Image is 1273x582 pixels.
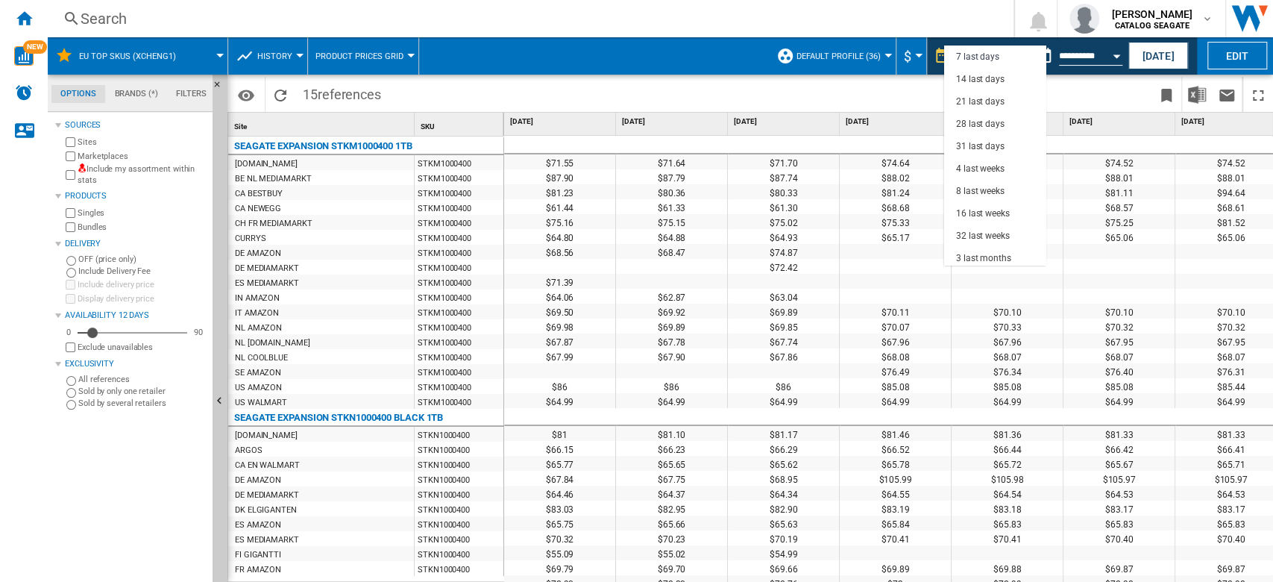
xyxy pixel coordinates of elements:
[956,140,1005,153] div: 31 last days
[956,163,1005,175] div: 4 last weeks
[956,252,1011,265] div: 3 last months
[956,96,1005,108] div: 21 last days
[956,230,1010,242] div: 32 last weeks
[956,207,1010,220] div: 16 last weeks
[956,51,999,63] div: 7 last days
[956,118,1005,131] div: 28 last days
[956,73,1005,86] div: 14 last days
[956,185,1005,198] div: 8 last weeks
